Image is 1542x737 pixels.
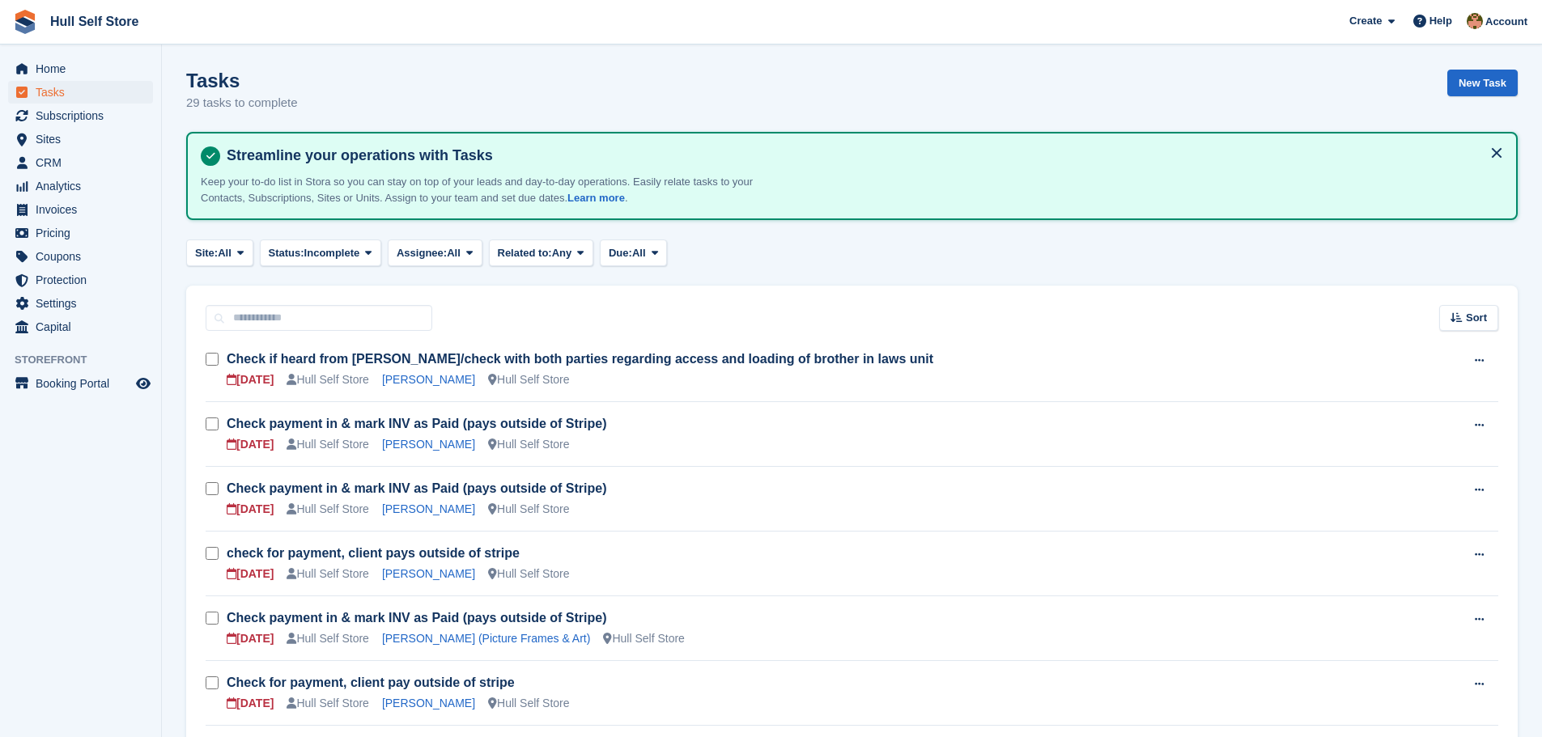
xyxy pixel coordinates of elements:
[13,10,37,34] img: stora-icon-8386f47178a22dfd0bd8f6a31ec36ba5ce8667c1dd55bd0f319d3a0aa187defe.svg
[287,630,368,647] div: Hull Self Store
[8,316,153,338] a: menu
[603,630,684,647] div: Hull Self Store
[382,502,475,515] a: [PERSON_NAME]
[8,198,153,221] a: menu
[227,695,274,712] div: [DATE]
[1429,13,1452,29] span: Help
[186,239,253,266] button: Site: All
[382,697,475,709] a: [PERSON_NAME]
[36,316,133,338] span: Capital
[227,371,274,388] div: [DATE]
[201,174,767,205] p: Keep your to-do list in Stora so you can stay on top of your leads and day-to-day operations. Eas...
[8,292,153,315] a: menu
[186,70,298,91] h1: Tasks
[8,269,153,291] a: menu
[447,245,461,261] span: All
[8,81,153,104] a: menu
[287,695,368,712] div: Hull Self Store
[287,436,368,453] div: Hull Self Store
[632,245,646,261] span: All
[44,8,145,35] a: Hull Self Store
[1466,310,1487,326] span: Sort
[552,245,572,261] span: Any
[36,151,133,174] span: CRM
[227,417,606,430] a: Check payment in & mark INV as Paid (pays outside of Stripe)
[1349,13,1382,29] span: Create
[8,128,153,150] a: menu
[382,632,591,645] a: [PERSON_NAME] (Picture Frames & Art)
[36,292,133,315] span: Settings
[36,198,133,221] span: Invoices
[8,372,153,395] a: menu
[36,104,133,127] span: Subscriptions
[227,565,274,582] div: [DATE]
[227,546,520,560] a: check for payment, client pays outside of stripe
[36,372,133,395] span: Booking Portal
[382,373,475,386] a: [PERSON_NAME]
[186,94,298,112] p: 29 tasks to complete
[287,371,368,388] div: Hull Self Store
[260,239,381,266] button: Status: Incomplete
[488,436,569,453] div: Hull Self Store
[287,501,368,518] div: Hull Self Store
[8,175,153,197] a: menu
[1467,13,1483,29] img: Andy
[36,222,133,244] span: Pricing
[488,371,569,388] div: Hull Self Store
[227,481,606,495] a: Check payment in & mark INV as Paid (pays outside of Stripe)
[36,175,133,197] span: Analytics
[8,104,153,127] a: menu
[220,146,1503,165] h4: Streamline your operations with Tasks
[227,630,274,647] div: [DATE]
[488,501,569,518] div: Hull Self Store
[227,436,274,453] div: [DATE]
[227,611,606,625] a: Check payment in & mark INV as Paid (pays outside of Stripe)
[15,352,161,368] span: Storefront
[36,81,133,104] span: Tasks
[382,438,475,451] a: [PERSON_NAME]
[195,245,218,261] span: Site:
[269,245,304,261] span: Status:
[382,567,475,580] a: [PERSON_NAME]
[218,245,232,261] span: All
[36,57,133,80] span: Home
[1485,14,1527,30] span: Account
[489,239,593,266] button: Related to: Any
[287,565,368,582] div: Hull Self Store
[36,269,133,291] span: Protection
[609,245,632,261] span: Due:
[227,352,933,366] a: Check if heard from [PERSON_NAME]/check with both parties regarding access and loading of brother...
[397,245,447,261] span: Assignee:
[8,222,153,244] a: menu
[227,501,274,518] div: [DATE]
[36,245,133,268] span: Coupons
[8,151,153,174] a: menu
[388,239,482,266] button: Assignee: All
[304,245,360,261] span: Incomplete
[498,245,552,261] span: Related to:
[600,239,667,266] button: Due: All
[488,565,569,582] div: Hull Self Store
[8,245,153,268] a: menu
[567,192,625,204] a: Learn more
[36,128,133,150] span: Sites
[1447,70,1518,96] a: New Task
[8,57,153,80] a: menu
[488,695,569,712] div: Hull Self Store
[134,374,153,393] a: Preview store
[227,676,515,689] a: Check for payment, client pay outside of stripe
